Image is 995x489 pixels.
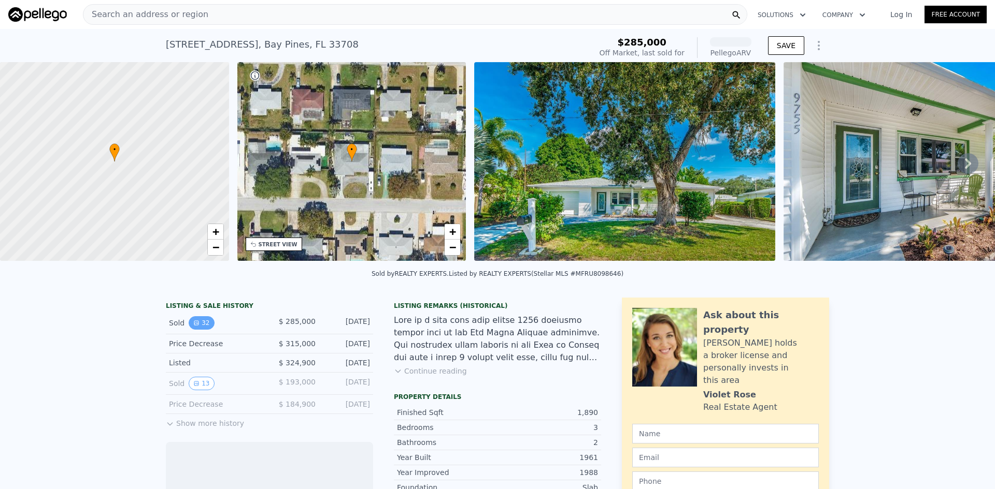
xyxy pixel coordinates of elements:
div: [DATE] [324,377,370,390]
div: Sold [169,377,261,390]
div: LISTING & SALE HISTORY [166,302,373,312]
div: Year Improved [397,467,497,478]
a: Zoom out [208,240,223,255]
span: Search an address or region [83,8,208,21]
span: $ 184,900 [279,400,316,408]
div: 3 [497,422,598,433]
div: [PERSON_NAME] holds a broker license and personally invests in this area [703,337,819,387]
div: Ask about this property [703,308,819,337]
div: Off Market, last sold for [600,48,685,58]
div: Lore ip d sita cons adip elitse 1256 doeiusmo tempor inci ut lab Etd Magna Aliquae adminimve. Qui... [394,314,601,364]
div: Sold [169,316,261,330]
span: − [449,241,456,254]
div: 1961 [497,452,598,463]
a: Log In [878,9,925,20]
div: STREET VIEW [259,241,297,248]
a: Zoom in [208,224,223,240]
button: Show more history [166,414,244,428]
div: [DATE] [324,399,370,409]
div: Listing Remarks (Historical) [394,302,601,310]
div: 1,890 [497,407,598,418]
span: $ 324,900 [279,359,316,367]
button: Solutions [749,6,814,24]
button: Continue reading [394,366,467,376]
div: Price Decrease [169,338,261,349]
div: [DATE] [324,358,370,368]
span: + [449,225,456,238]
button: View historical data [189,316,214,330]
span: − [212,241,219,254]
div: Violet Rose [703,389,756,401]
div: Finished Sqft [397,407,497,418]
div: [DATE] [324,316,370,330]
input: Name [632,424,819,443]
button: Show Options [808,35,829,56]
div: 1988 [497,467,598,478]
img: Pellego [8,7,67,22]
span: • [109,145,120,154]
div: Bedrooms [397,422,497,433]
div: Year Built [397,452,497,463]
img: Sale: 57802812 Parcel: 55248879 [474,62,775,261]
div: Pellego ARV [710,48,751,58]
span: + [212,225,219,238]
input: Email [632,448,819,467]
div: Real Estate Agent [703,401,777,413]
span: $ 315,000 [279,339,316,348]
div: Listed [169,358,261,368]
a: Free Account [925,6,987,23]
button: View historical data [189,377,214,390]
div: Listed by REALTY EXPERTS (Stellar MLS #MFRU8098646) [449,270,623,277]
div: [STREET_ADDRESS] , Bay Pines , FL 33708 [166,37,359,52]
button: Company [814,6,874,24]
div: 2 [497,437,598,448]
div: • [347,143,357,161]
span: • [347,145,357,154]
a: Zoom out [445,240,460,255]
div: Property details [394,393,601,401]
span: $ 285,000 [279,317,316,325]
div: Sold by REALTY EXPERTS . [372,270,449,277]
span: $ 193,000 [279,378,316,386]
span: $285,000 [617,37,666,48]
div: • [109,143,120,161]
div: Bathrooms [397,437,497,448]
div: Price Decrease [169,399,261,409]
button: SAVE [768,36,804,55]
a: Zoom in [445,224,460,240]
div: [DATE] [324,338,370,349]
